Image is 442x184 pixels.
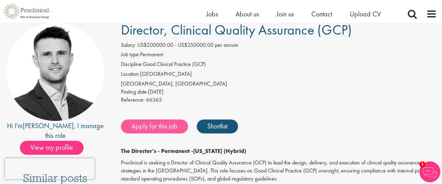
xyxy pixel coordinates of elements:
strong: Permanent - [161,147,193,155]
span: Director, Clinical Quality Assurance (GCP) [121,21,352,39]
span: US$200000.00 - US$250000.00 per annum [137,41,238,49]
p: Proclinical is seeking a Director of Clinical Quality Assurance (GCP) to lead the design, deliver... [121,159,437,183]
img: imeage of recruiter Joshua Godden [6,22,104,121]
span: View my profile [20,141,84,155]
a: View my profile [20,142,90,151]
label: Job type: [121,51,140,59]
iframe: reCAPTCHA [5,158,94,179]
label: Location: [121,70,140,78]
a: Shortlist [197,119,238,133]
strong: [US_STATE] (Hybrid) [193,147,246,155]
a: Apply for this job [121,119,188,133]
a: Jobs [206,9,218,19]
div: [GEOGRAPHIC_DATA], [GEOGRAPHIC_DATA] [121,80,437,88]
a: [PERSON_NAME] [23,121,74,130]
strong: The Director's - [121,147,160,155]
label: Salary: [121,41,136,49]
li: Good Clinical Practice (GCP) [121,60,437,70]
div: [DATE] [121,88,437,96]
div: Hi I'm , I manage this role [5,121,105,141]
li: Permanent [121,51,437,60]
label: Discipline: [121,60,143,68]
a: Contact [311,9,332,19]
span: 1 [419,161,425,167]
li: [GEOGRAPHIC_DATA] [121,70,437,80]
span: 66365 [146,96,162,103]
span: Posting date: [121,88,148,95]
a: Upload CV [350,9,381,19]
a: About us [236,9,259,19]
a: Join us [276,9,294,19]
img: Chatbot [419,161,440,182]
label: Reference: [121,96,145,104]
